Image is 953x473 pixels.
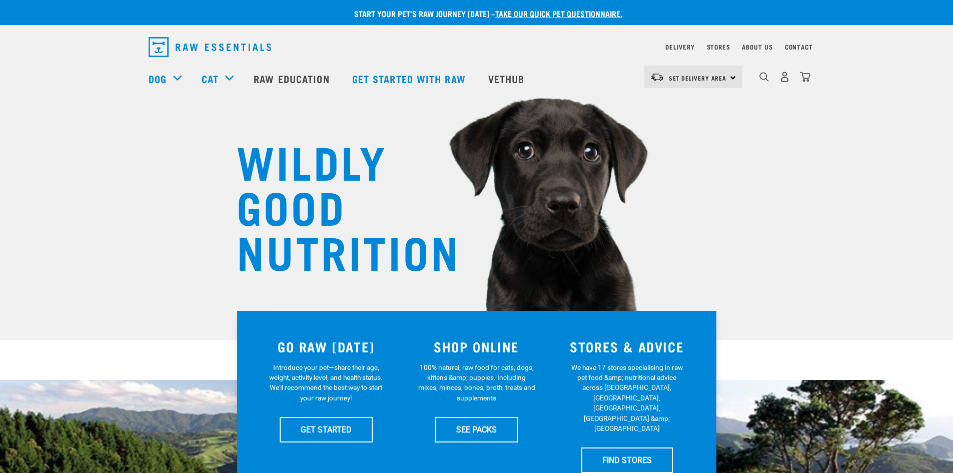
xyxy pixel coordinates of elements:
[650,73,664,82] img: van-moving.png
[267,362,385,403] p: Introduce your pet—share their age, weight, activity level, and health status. We'll recommend th...
[779,72,790,82] img: user.png
[149,37,271,57] img: Raw Essentials Logo
[342,59,478,99] a: Get started with Raw
[257,339,396,354] h3: GO RAW [DATE]
[568,362,686,434] p: We have 17 stores specialising in raw pet food &amp; nutritional advice across [GEOGRAPHIC_DATA],...
[407,339,546,354] h3: SHOP ONLINE
[707,45,730,49] a: Stores
[237,138,437,273] h1: WILDLY GOOD NUTRITION
[244,59,342,99] a: Raw Education
[785,45,813,49] a: Contact
[665,45,694,49] a: Delivery
[478,59,537,99] a: Vethub
[435,417,518,442] a: SEE PACKS
[495,11,622,16] a: take our quick pet questionnaire.
[280,417,373,442] a: GET STARTED
[800,72,810,82] img: home-icon@2x.png
[759,72,769,82] img: home-icon-1@2x.png
[149,71,167,86] a: Dog
[581,447,673,472] a: FIND STORES
[558,339,696,354] h3: STORES & ADVICE
[742,45,772,49] a: About Us
[418,362,535,403] p: 100% natural, raw food for cats, dogs, kittens &amp; puppies. Including mixes, minces, bones, bro...
[669,76,727,80] span: Set Delivery Area
[141,33,813,61] nav: dropdown navigation
[202,71,219,86] a: Cat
